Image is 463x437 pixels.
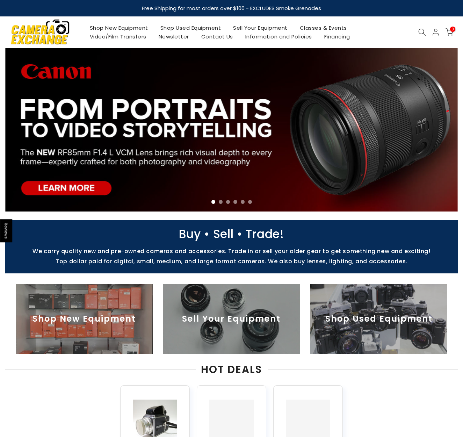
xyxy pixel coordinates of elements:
[2,231,461,237] p: Buy • Sell • Trade!
[318,32,356,41] a: Financing
[196,364,268,375] span: HOT DEALS
[294,23,353,32] a: Classes & Events
[450,27,455,32] span: 0
[142,5,321,12] strong: Free Shipping for most orders over $100 - EXCLUDES Smoke Grenades
[233,200,237,204] li: Page dot 4
[239,32,318,41] a: Information and Policies
[219,200,223,204] li: Page dot 2
[241,200,245,204] li: Page dot 5
[248,200,252,204] li: Page dot 6
[84,23,154,32] a: Shop New Equipment
[226,200,230,204] li: Page dot 3
[2,258,461,265] p: Top dollar paid for digital, small, medium, and large format cameras. We also buy lenses, lightin...
[227,23,294,32] a: Sell Your Equipment
[152,32,195,41] a: Newsletter
[211,200,215,204] li: Page dot 1
[446,28,453,36] a: 0
[2,248,461,255] p: We carry quality new and pre-owned cameras and accessories. Trade in or sell your older gear to g...
[84,32,152,41] a: Video/Film Transfers
[195,32,239,41] a: Contact Us
[154,23,227,32] a: Shop Used Equipment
